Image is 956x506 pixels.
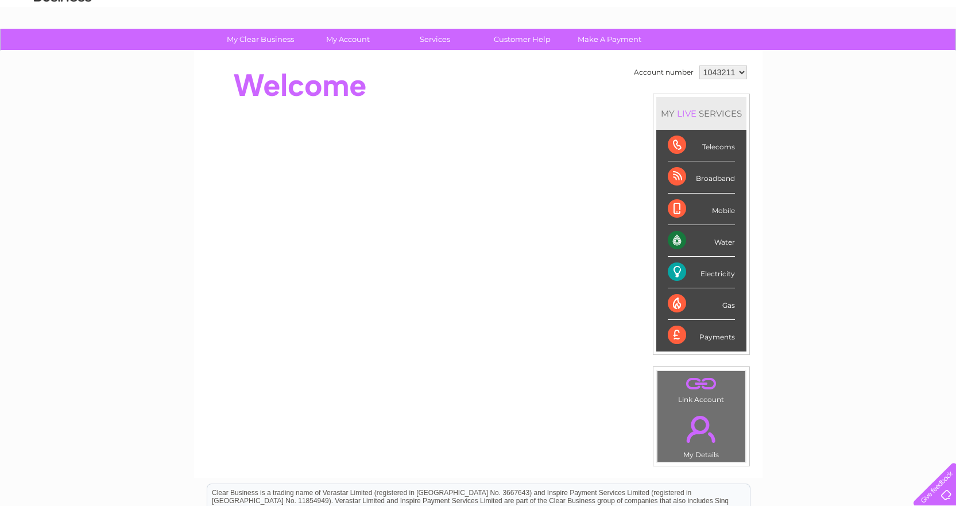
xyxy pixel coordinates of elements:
[754,49,776,57] a: Water
[660,409,742,449] a: .
[668,225,735,257] div: Water
[562,29,657,50] a: Make A Payment
[668,130,735,161] div: Telecoms
[856,49,873,57] a: Blog
[668,288,735,320] div: Gas
[740,6,819,20] a: 0333 014 3131
[675,108,699,119] div: LIVE
[388,29,482,50] a: Services
[668,320,735,351] div: Payments
[657,406,746,462] td: My Details
[657,370,746,407] td: Link Account
[668,257,735,288] div: Electricity
[783,49,808,57] a: Energy
[918,49,945,57] a: Log out
[33,30,92,65] img: logo.png
[475,29,570,50] a: Customer Help
[660,374,742,394] a: .
[213,29,308,50] a: My Clear Business
[668,194,735,225] div: Mobile
[207,6,750,56] div: Clear Business is a trading name of Verastar Limited (registered in [GEOGRAPHIC_DATA] No. 3667643...
[880,49,908,57] a: Contact
[631,63,696,82] td: Account number
[815,49,849,57] a: Telecoms
[668,161,735,193] div: Broadband
[300,29,395,50] a: My Account
[656,97,746,130] div: MY SERVICES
